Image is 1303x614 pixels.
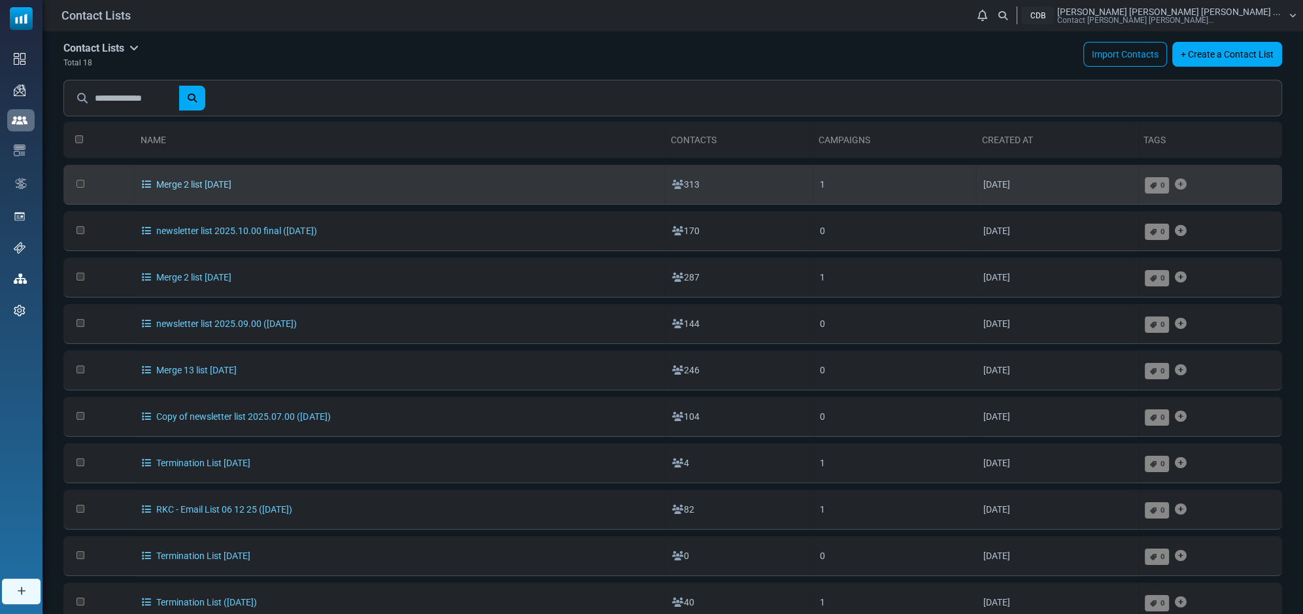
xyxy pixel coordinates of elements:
a: 0 [1145,270,1170,286]
img: mailsoftly_icon_blue_white.svg [10,7,33,30]
a: 0 [1145,224,1170,240]
span: 18 [83,58,92,67]
span: Contact Lists [61,7,131,24]
img: landing_pages.svg [14,211,25,222]
a: Termination List [DATE] [142,551,250,561]
a: 0 [1145,549,1170,565]
span: [PERSON_NAME] [PERSON_NAME] [PERSON_NAME] ... [1057,7,1281,16]
a: Contacts [670,135,716,145]
td: 1 [813,165,977,205]
span: 0 [1160,505,1165,515]
span: 0 [1160,180,1165,190]
td: 82 [665,490,813,530]
a: Import Contacts [1083,42,1167,67]
span: Total [63,58,81,67]
span: 0 [1160,413,1165,422]
span: 0 [1160,552,1165,561]
a: Name [141,135,166,145]
a: 0 [1145,316,1170,333]
td: [DATE] [976,350,1138,390]
td: 4 [665,443,813,483]
td: 1 [813,443,977,483]
a: Copy of newsletter list 2025.07.00 ([DATE]) [142,411,330,422]
td: [DATE] [976,258,1138,298]
a: 0 [1145,456,1170,472]
a: Termination List [DATE] [142,458,250,468]
a: Merge 2 list [DATE] [142,179,231,190]
a: + Create a Contact List [1172,42,1282,67]
td: [DATE] [976,304,1138,344]
a: newsletter list 2025.10.00 final ([DATE]) [142,226,316,236]
td: 1 [813,258,977,298]
td: 1 [813,490,977,530]
td: [DATE] [976,443,1138,483]
img: workflow.svg [14,176,28,191]
img: settings-icon.svg [14,305,25,316]
td: [DATE] [976,490,1138,530]
a: Campaigns [819,135,870,145]
img: support-icon.svg [14,242,25,254]
td: 313 [665,165,813,205]
a: Add Tag [1174,171,1186,197]
span: Contact [PERSON_NAME] [PERSON_NAME]... [1057,16,1214,24]
a: 0 [1145,363,1170,379]
td: 0 [813,350,977,390]
td: 0 [665,536,813,576]
a: CDB [PERSON_NAME] [PERSON_NAME] [PERSON_NAME] ... Contact [PERSON_NAME] [PERSON_NAME]... [1021,7,1296,24]
td: 0 [813,397,977,437]
td: 144 [665,304,813,344]
a: Add Tag [1174,543,1186,569]
a: Merge 2 list [DATE] [142,272,231,282]
span: 0 [1160,459,1165,468]
div: CDB [1021,7,1054,24]
a: 0 [1145,177,1170,194]
td: [DATE] [976,536,1138,576]
td: 0 [813,211,977,251]
img: campaigns-icon.png [14,84,25,96]
a: newsletter list 2025.09.00 ([DATE]) [142,318,297,329]
a: Add Tag [1174,450,1186,476]
td: 246 [665,350,813,390]
a: Add Tag [1174,496,1186,522]
a: 0 [1145,502,1170,519]
td: 0 [813,536,977,576]
a: 0 [1145,409,1170,426]
a: Tags [1143,135,1166,145]
td: 0 [813,304,977,344]
a: Add Tag [1174,357,1186,383]
img: contacts-icon-active.svg [12,116,27,125]
td: [DATE] [976,165,1138,205]
a: Merge 13 list [DATE] [142,365,237,375]
a: Add Tag [1174,264,1186,290]
a: Created At [981,135,1032,145]
span: 0 [1160,227,1165,236]
td: [DATE] [976,397,1138,437]
a: Add Tag [1174,403,1186,430]
span: 0 [1160,598,1165,607]
a: Add Tag [1174,311,1186,337]
span: 0 [1160,366,1165,375]
span: 0 [1160,320,1165,329]
td: 104 [665,397,813,437]
img: dashboard-icon.svg [14,53,25,65]
a: 0 [1145,595,1170,611]
img: email-templates-icon.svg [14,145,25,156]
a: RKC - Email List 06 12 25 ([DATE]) [142,504,292,515]
a: Termination List ([DATE]) [142,597,257,607]
td: [DATE] [976,211,1138,251]
td: 287 [665,258,813,298]
td: 170 [665,211,813,251]
span: 0 [1160,273,1165,282]
a: Add Tag [1174,218,1186,244]
h5: Contact Lists [63,42,139,54]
